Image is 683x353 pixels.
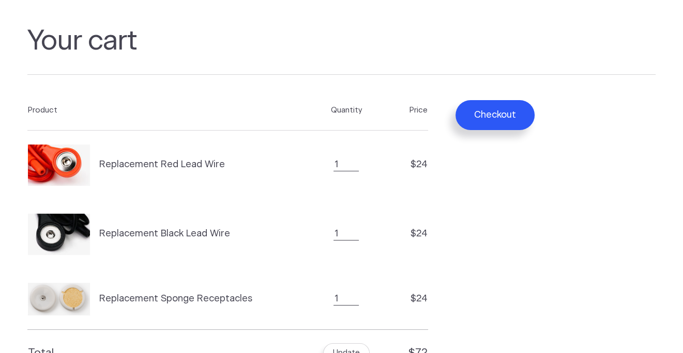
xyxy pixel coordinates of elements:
[456,100,535,130] button: Checkout
[99,227,230,241] span: Replacement Black Lead Wire
[28,214,290,255] a: Replacement Black Lead Wire
[389,130,428,200] td: $24
[27,25,656,75] h1: Your cart
[28,145,290,186] a: Replacement Red Lead Wire
[99,158,225,172] span: Replacement Red Lead Wire
[99,292,252,306] span: Replacement Sponge Receptacles
[28,283,290,315] a: Replacement Sponge Receptacles
[389,200,428,269] td: $24
[27,91,303,130] th: Product
[389,91,428,130] th: Price
[389,269,428,330] td: $24
[303,91,389,130] th: Quantity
